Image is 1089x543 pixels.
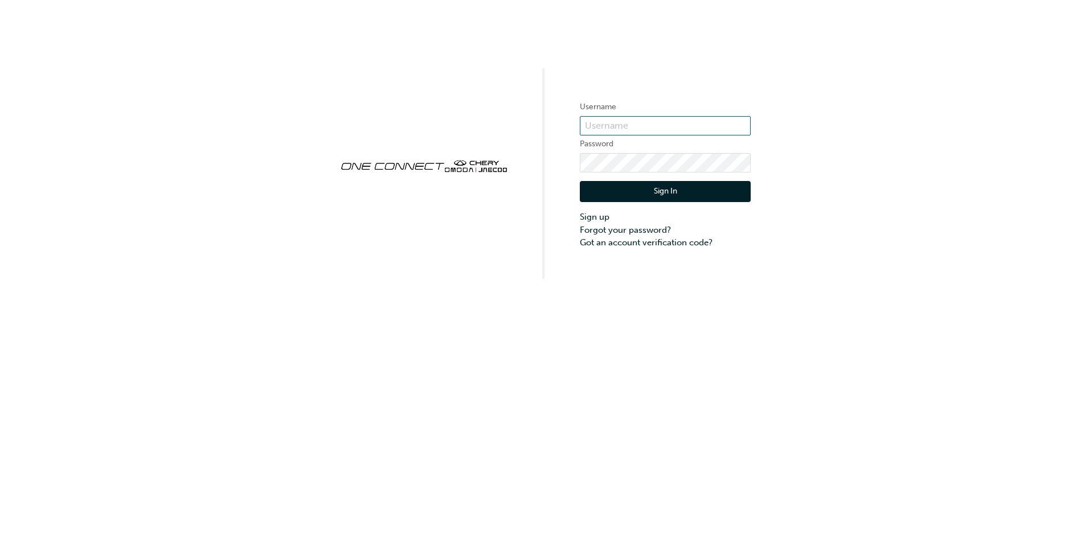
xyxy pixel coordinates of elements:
[338,150,509,180] img: oneconnect
[580,181,751,203] button: Sign In
[580,116,751,135] input: Username
[580,100,751,114] label: Username
[580,137,751,151] label: Password
[580,211,751,224] a: Sign up
[580,236,751,249] a: Got an account verification code?
[580,224,751,237] a: Forgot your password?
